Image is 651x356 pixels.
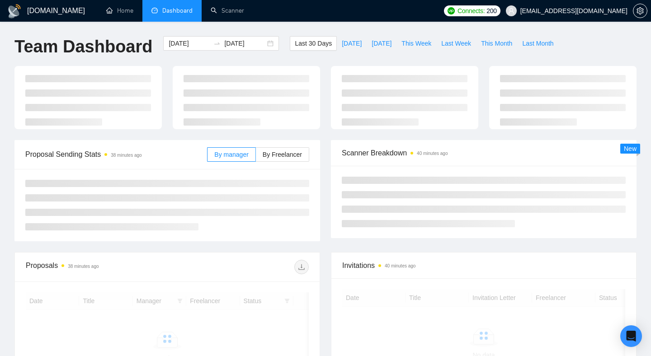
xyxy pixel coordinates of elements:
span: user [508,8,514,14]
span: swap-right [213,40,221,47]
button: This Week [396,36,436,51]
span: dashboard [151,7,158,14]
img: logo [7,4,22,19]
span: Last Month [522,38,553,48]
span: Last Week [441,38,471,48]
span: This Month [481,38,512,48]
a: searchScanner [211,7,244,14]
span: Proposal Sending Stats [25,149,207,160]
button: This Month [476,36,517,51]
span: Connects: [458,6,485,16]
span: Last 30 Days [295,38,332,48]
input: Start date [169,38,210,48]
span: This Week [401,38,431,48]
span: By manager [214,151,248,158]
button: Last 30 Days [290,36,337,51]
div: Open Intercom Messenger [620,325,642,347]
h1: Team Dashboard [14,36,152,57]
button: [DATE] [337,36,367,51]
span: Dashboard [162,7,193,14]
button: setting [633,4,647,18]
div: Proposals [26,260,167,274]
span: Scanner Breakdown [342,147,626,159]
button: Last Month [517,36,558,51]
a: homeHome [106,7,133,14]
time: 40 minutes ago [417,151,448,156]
img: upwork-logo.png [448,7,455,14]
span: By Freelancer [263,151,302,158]
time: 38 minutes ago [111,153,142,158]
time: 40 minutes ago [385,263,415,268]
button: Last Week [436,36,476,51]
span: 200 [486,6,496,16]
span: to [213,40,221,47]
input: End date [224,38,265,48]
span: [DATE] [372,38,392,48]
button: [DATE] [367,36,396,51]
span: [DATE] [342,38,362,48]
span: New [624,145,637,152]
time: 38 minutes ago [68,264,99,269]
span: Invitations [342,260,625,271]
a: setting [633,7,647,14]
